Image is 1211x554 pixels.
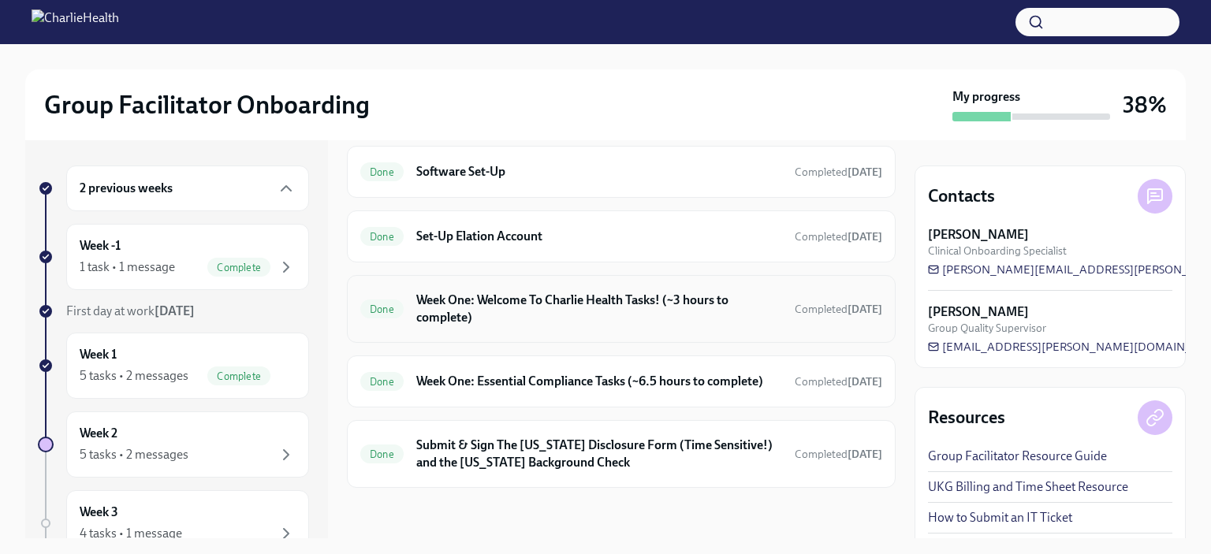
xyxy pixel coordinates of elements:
[416,292,782,326] h6: Week One: Welcome To Charlie Health Tasks! (~3 hours to complete)
[207,370,270,382] span: Complete
[795,229,882,244] span: September 17th, 2025 15:41
[360,288,882,329] a: DoneWeek One: Welcome To Charlie Health Tasks! (~3 hours to complete)Completed[DATE]
[795,165,882,180] span: September 15th, 2025 16:24
[928,303,1029,321] strong: [PERSON_NAME]
[360,369,882,394] a: DoneWeek One: Essential Compliance Tasks (~6.5 hours to complete)Completed[DATE]
[155,303,195,318] strong: [DATE]
[928,184,995,208] h4: Contacts
[848,448,882,461] strong: [DATE]
[848,375,882,389] strong: [DATE]
[360,224,882,249] a: DoneSet-Up Elation AccountCompleted[DATE]
[66,165,309,211] div: 2 previous weeks
[360,159,882,184] a: DoneSoftware Set-UpCompleted[DATE]
[928,509,1072,526] a: How to Submit an IT Ticket
[928,448,1107,465] a: Group Facilitator Resource Guide
[38,333,309,399] a: Week 15 tasks • 2 messagesComplete
[848,230,882,244] strong: [DATE]
[66,303,195,318] span: First day at work
[80,367,188,385] div: 5 tasks • 2 messages
[416,373,782,390] h6: Week One: Essential Compliance Tasks (~6.5 hours to complete)
[80,446,188,463] div: 5 tasks • 2 messages
[360,433,882,474] a: DoneSubmit & Sign The [US_STATE] Disclosure Form (Time Sensitive!) and the [US_STATE] Background ...
[795,448,882,461] span: Completed
[80,425,117,442] h6: Week 2
[795,374,882,389] span: September 19th, 2025 13:42
[795,375,882,389] span: Completed
[207,262,270,273] span: Complete
[80,237,121,255] h6: Week -1
[38,303,309,320] a: First day at work[DATE]
[360,448,404,460] span: Done
[80,180,173,197] h6: 2 previous weeks
[80,346,117,363] h6: Week 1
[795,303,882,316] span: Completed
[360,376,404,388] span: Done
[795,447,882,462] span: September 22nd, 2025 19:23
[928,478,1128,496] a: UKG Billing and Time Sheet Resource
[80,258,175,276] div: 1 task • 1 message
[80,525,182,542] div: 4 tasks • 1 message
[952,88,1020,106] strong: My progress
[360,166,404,178] span: Done
[848,303,882,316] strong: [DATE]
[416,437,782,471] h6: Submit & Sign The [US_STATE] Disclosure Form (Time Sensitive!) and the [US_STATE] Background Check
[795,302,882,317] span: September 17th, 2025 20:52
[795,165,882,179] span: Completed
[80,504,118,521] h6: Week 3
[928,406,1005,429] h4: Resources
[928,321,1046,336] span: Group Quality Supervisor
[38,411,309,478] a: Week 25 tasks • 2 messages
[38,224,309,290] a: Week -11 task • 1 messageComplete
[360,303,404,315] span: Done
[928,244,1067,258] span: Clinical Onboarding Specialist
[32,9,119,35] img: CharlieHealth
[416,228,782,245] h6: Set-Up Elation Account
[44,89,370,121] h2: Group Facilitator Onboarding
[416,163,782,180] h6: Software Set-Up
[1123,91,1167,119] h3: 38%
[795,230,882,244] span: Completed
[360,231,404,243] span: Done
[928,226,1029,244] strong: [PERSON_NAME]
[848,165,882,179] strong: [DATE]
